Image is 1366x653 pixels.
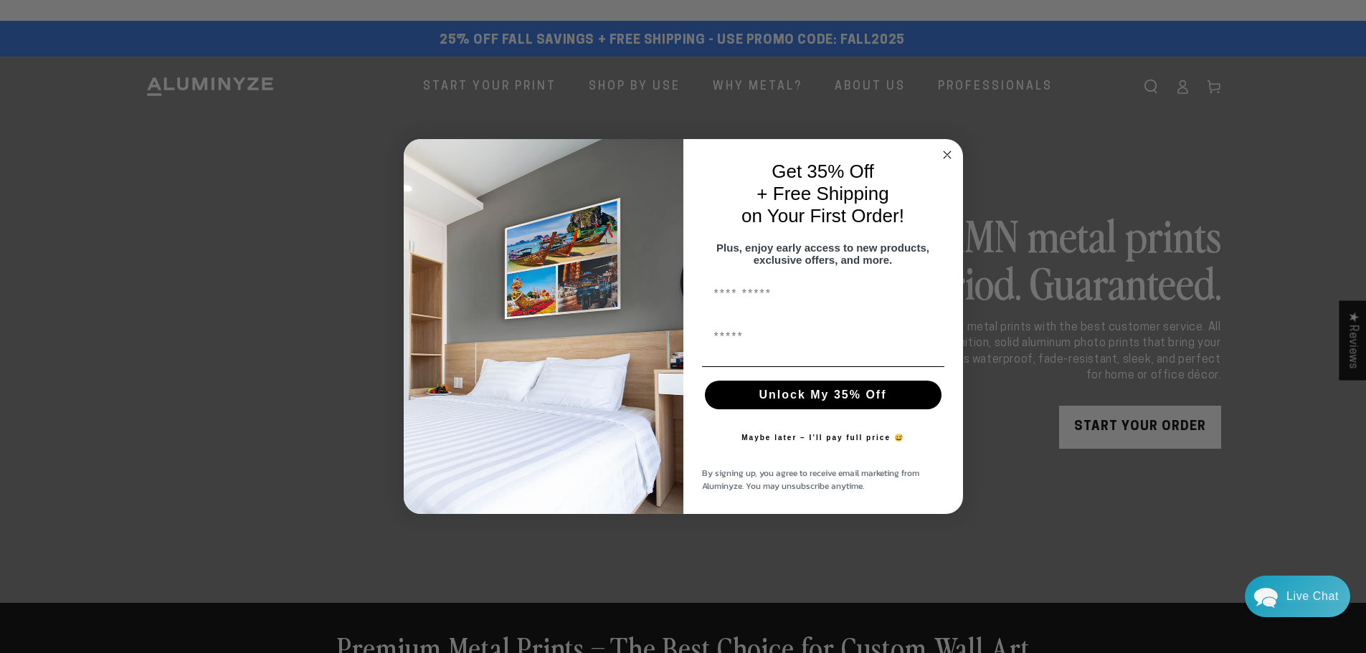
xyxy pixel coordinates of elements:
button: Unlock My 35% Off [705,381,942,409]
span: Get 35% Off [772,161,874,182]
div: Chat widget toggle [1245,576,1350,617]
img: underline [702,366,944,367]
div: Contact Us Directly [1286,576,1339,617]
button: Maybe later – I’ll pay full price 😅 [734,424,911,452]
button: Close dialog [939,146,956,163]
span: By signing up, you agree to receive email marketing from Aluminyze. You may unsubscribe anytime. [702,467,919,492]
span: Plus, enjoy early access to new products, exclusive offers, and more. [716,242,929,266]
span: + Free Shipping [756,183,888,204]
img: 728e4f65-7e6c-44e2-b7d1-0292a396982f.jpeg [404,139,683,515]
span: on Your First Order! [741,205,904,227]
